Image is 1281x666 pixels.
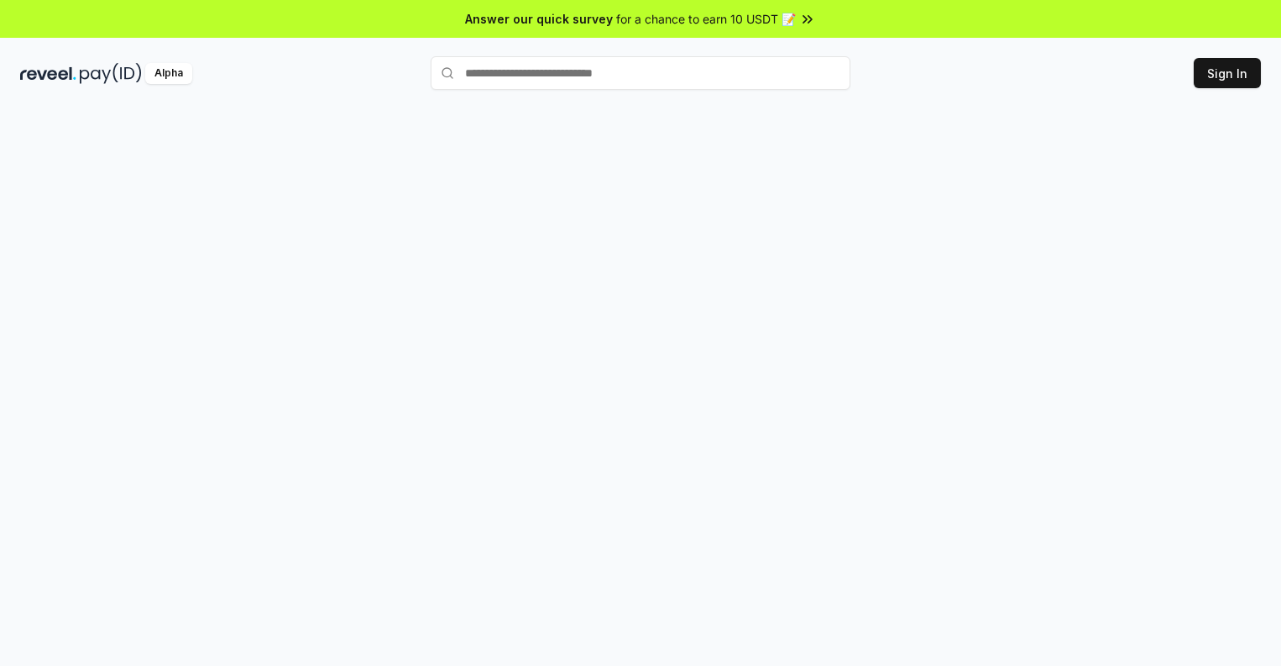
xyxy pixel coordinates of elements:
[465,10,613,28] span: Answer our quick survey
[145,63,192,84] div: Alpha
[20,63,76,84] img: reveel_dark
[616,10,796,28] span: for a chance to earn 10 USDT 📝
[1194,58,1261,88] button: Sign In
[80,63,142,84] img: pay_id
